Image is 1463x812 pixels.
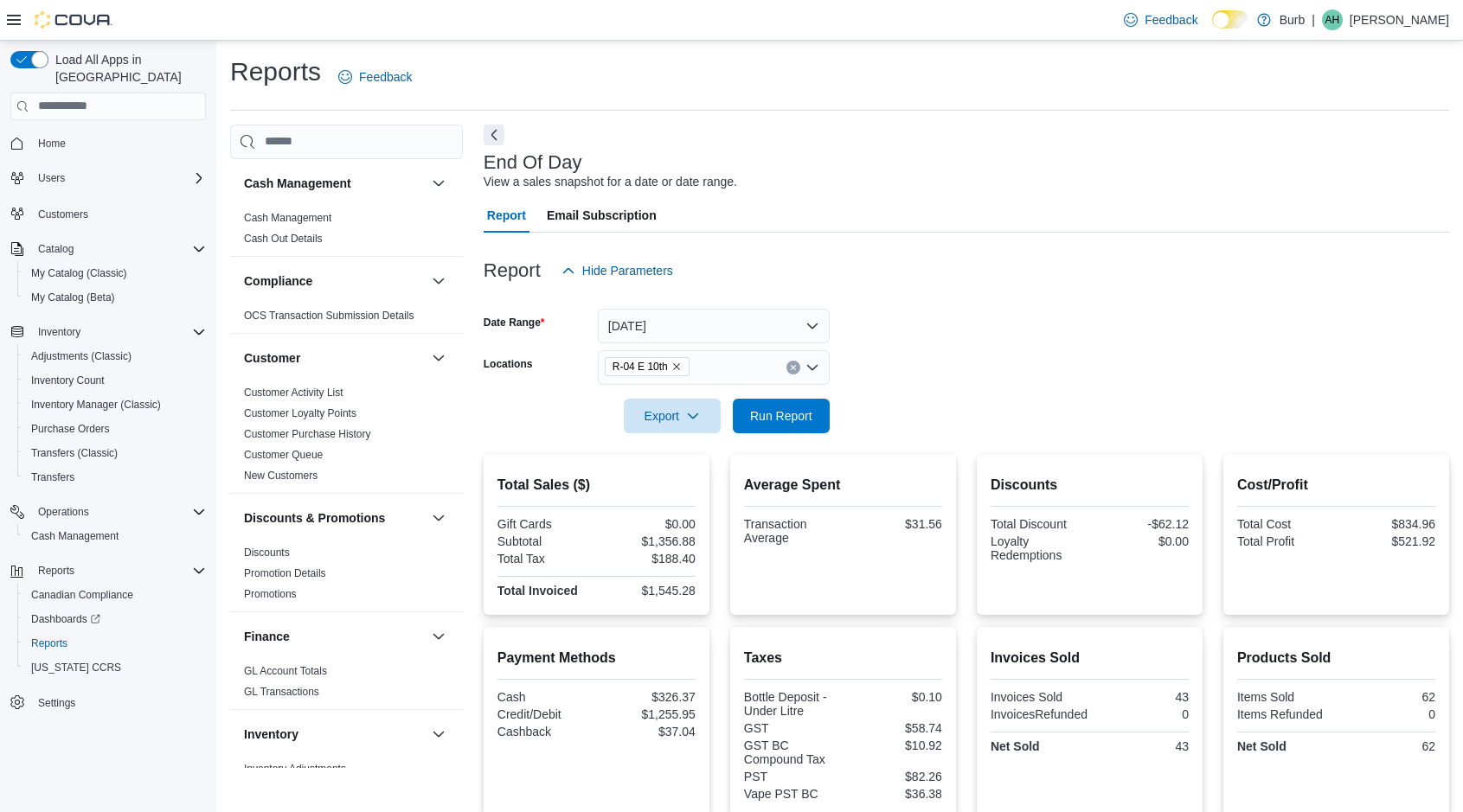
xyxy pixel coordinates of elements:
[31,239,80,259] button: Catalog
[24,633,74,654] a: Reports
[244,726,425,743] button: Inventory
[244,212,331,224] a: Cash Management
[17,441,213,465] button: Transfers (Classic)
[17,368,213,393] button: Inventory Count
[24,526,125,547] a: Cash Management
[786,361,800,374] button: Clear input
[31,588,133,602] span: Canadian Compliance
[1237,648,1435,668] h2: Products Sold
[359,68,412,86] span: Feedback
[744,738,840,766] div: GST BC Compound Tax
[484,152,582,173] h3: End Of Day
[31,322,206,342] span: Inventory
[744,690,840,718] div: Bottle Deposit - Under Litre
[31,204,95,225] a: Customers
[605,357,690,376] span: R-04 E 10th
[31,202,206,224] span: Customers
[24,467,81,488] a: Transfers
[31,291,115,304] span: My Catalog (Beta)
[31,560,81,581] button: Reports
[846,787,942,801] div: $36.38
[3,237,213,261] button: Catalog
[24,263,134,284] a: My Catalog (Classic)
[24,585,206,605] span: Canadian Compliance
[1339,739,1435,753] div: 62
[230,661,463,709] div: Finance
[24,467,206,488] span: Transfers
[17,393,213,417] button: Inventory Manager (Classic)
[24,633,206,654] span: Reports
[31,133,73,154] a: Home
[497,534,594,548] div: Subtotal
[244,509,425,527] button: Discounts & Promotions
[244,272,425,290] button: Compliance
[744,721,840,735] div: GST
[497,584,578,598] strong: Total Invoiced
[24,346,138,367] a: Adjustments (Classic)
[428,508,449,528] button: Discounts & Promotions
[230,54,321,89] h1: Reports
[1237,739,1287,753] strong: Net Sold
[244,232,323,246] span: Cash Out Details
[600,707,696,721] div: $1,255.95
[244,469,318,483] span: New Customers
[3,201,213,226] button: Customers
[31,636,67,650] span: Reports
[244,664,327,678] span: GL Account Totals
[244,407,356,419] a: Customer Loyalty Points
[244,386,343,400] span: Customer Activity List
[991,648,1189,668] h2: Invoices Sold
[24,609,206,630] span: Dashboards
[3,166,213,190] button: Users
[24,585,140,605] a: Canadian Compliance
[244,628,425,645] button: Finance
[991,534,1087,562] div: Loyalty Redemptions
[1339,517,1435,531] div: $834.96
[244,470,318,482] a: New Customers
[17,261,213,285] button: My Catalog (Classic)
[230,542,463,611] div: Discounts & Promotions
[846,721,942,735] div: $58.74
[38,242,74,256] span: Catalog
[991,707,1088,721] div: InvoicesRefunded
[24,287,122,308] a: My Catalog (Beta)
[1339,707,1435,721] div: 0
[750,407,812,425] span: Run Report
[48,51,206,86] span: Load All Apps in [GEOGRAPHIC_DATA]
[497,475,696,496] h2: Total Sales ($)
[244,566,326,580] span: Promotion Details
[24,419,206,439] span: Purchase Orders
[24,526,206,547] span: Cash Management
[484,357,533,371] label: Locations
[3,559,213,583] button: Reports
[484,260,541,281] h3: Report
[1322,10,1343,30] div: Axel Holin
[244,310,414,322] a: OCS Transaction Submission Details
[1145,11,1197,29] span: Feedback
[24,346,206,367] span: Adjustments (Classic)
[17,285,213,310] button: My Catalog (Beta)
[35,11,112,29] img: Cova
[331,60,419,94] a: Feedback
[244,726,298,743] h3: Inventory
[846,770,942,783] div: $82.26
[244,309,414,323] span: OCS Transaction Submission Details
[38,696,75,710] span: Settings
[38,505,89,519] span: Operations
[487,198,526,233] span: Report
[31,446,118,460] span: Transfers (Classic)
[497,648,696,668] h2: Payment Methods
[24,419,117,439] a: Purchase Orders
[1237,707,1333,721] div: Items Refunded
[17,524,213,548] button: Cash Management
[744,517,840,545] div: Transaction Average
[428,724,449,745] button: Inventory
[547,198,657,233] span: Email Subscription
[244,427,371,441] span: Customer Purchase History
[31,266,127,280] span: My Catalog (Classic)
[230,305,463,333] div: Compliance
[1093,690,1189,704] div: 43
[31,612,100,626] span: Dashboards
[244,685,319,699] span: GL Transactions
[31,239,206,259] span: Catalog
